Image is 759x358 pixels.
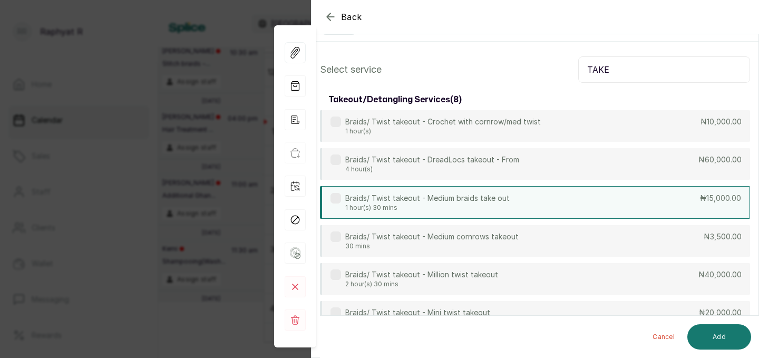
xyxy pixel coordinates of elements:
button: Add [687,324,751,350]
p: Braids/ Twist takeout - Crochet with cornrow/med twist [345,117,541,127]
p: Braids/ Twist takeout - DreadLocs takeout - From [345,154,519,165]
p: 4 hour(s) [345,165,519,173]
p: 30 mins [345,242,519,250]
p: ₦3,500.00 [704,231,742,242]
p: 2 hour(s) 30 mins [345,280,498,288]
p: 1 hour(s) 30 mins [345,204,510,212]
input: Search. [578,56,750,83]
p: 1 hour(s) [345,127,541,136]
p: Braids/ Twist takeout - Million twist takeout [345,269,498,280]
p: ₦20,000.00 [699,307,742,318]
button: Back [324,11,362,23]
p: ₦10,000.00 [700,117,742,127]
p: ₦40,000.00 [698,269,742,280]
h3: takeout/detangling services ( 8 ) [328,93,462,106]
p: Braids/ Twist takeout - Medium braids take out [345,193,510,204]
button: Cancel [644,324,683,350]
p: Braids/ Twist takeout - Mini twist takeout [345,307,490,318]
span: Back [341,11,362,23]
p: ₦60,000.00 [698,154,742,165]
p: ₦15,000.00 [700,193,741,204]
p: Select service [320,62,382,77]
p: Braids/ Twist takeout - Medium cornrows takeout [345,231,519,242]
